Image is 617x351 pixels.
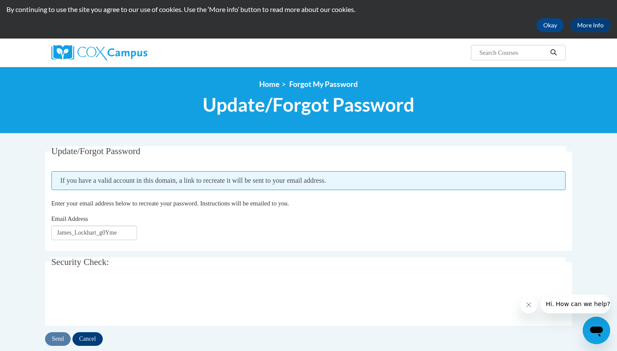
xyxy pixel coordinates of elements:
[520,296,537,313] iframe: Close message
[570,18,611,32] a: More Info
[547,48,560,58] button: Search
[72,332,103,346] input: Cancel
[583,317,610,344] iframe: Button to launch messaging window
[51,45,147,60] img: Cox Campus
[51,257,109,267] span: Security Check:
[203,93,414,116] span: Update/Forgot Password
[51,171,566,190] span: If you have a valid account in this domain, a link to recreate it will be sent to your email addr...
[259,80,279,89] a: Home
[51,146,141,156] span: Update/Forgot Password
[51,200,289,207] span: Enter your email address below to recreate your password. Instructions will be emailed to you.
[541,294,610,313] iframe: Message from company
[51,282,182,315] iframe: reCAPTCHA
[479,48,547,58] input: Search Courses
[289,80,358,89] span: Forgot My Password
[51,45,214,60] a: Cox Campus
[536,18,564,32] button: Okay
[51,215,88,222] span: Email Address
[6,5,611,14] p: By continuing to use the site you agree to our use of cookies. Use the ‘More info’ button to read...
[51,226,137,240] input: Email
